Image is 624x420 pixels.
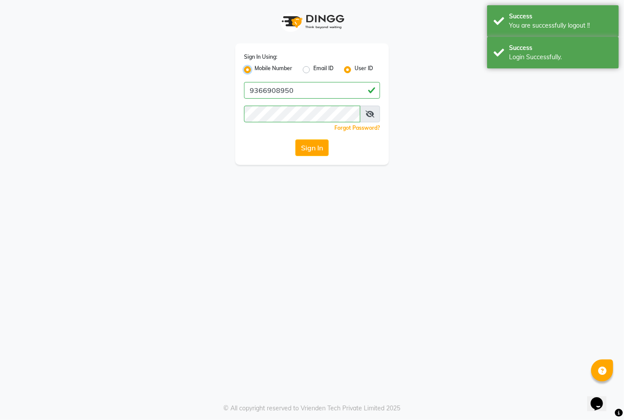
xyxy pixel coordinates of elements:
label: Email ID [313,64,334,75]
a: Forgot Password? [334,125,380,131]
div: Success [509,12,612,21]
button: Sign In [295,139,329,156]
div: Login Successfully. [509,53,612,62]
div: You are successfully logout !! [509,21,612,30]
label: Sign In Using: [244,53,277,61]
label: Mobile Number [255,64,292,75]
label: User ID [355,64,373,75]
input: Username [244,82,380,99]
div: Success [509,43,612,53]
iframe: chat widget [587,385,615,411]
img: logo1.svg [277,9,347,35]
input: Username [244,106,360,122]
